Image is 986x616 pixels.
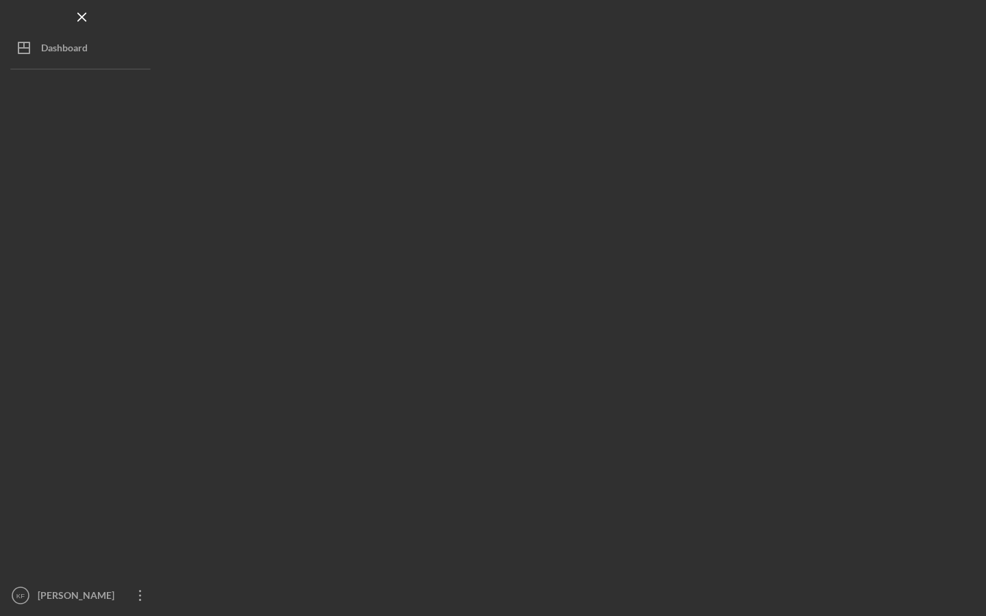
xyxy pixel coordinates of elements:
[16,592,25,600] text: KF
[7,34,157,62] button: Dashboard
[34,582,123,613] div: [PERSON_NAME]
[41,34,88,65] div: Dashboard
[7,582,157,609] button: KF[PERSON_NAME]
